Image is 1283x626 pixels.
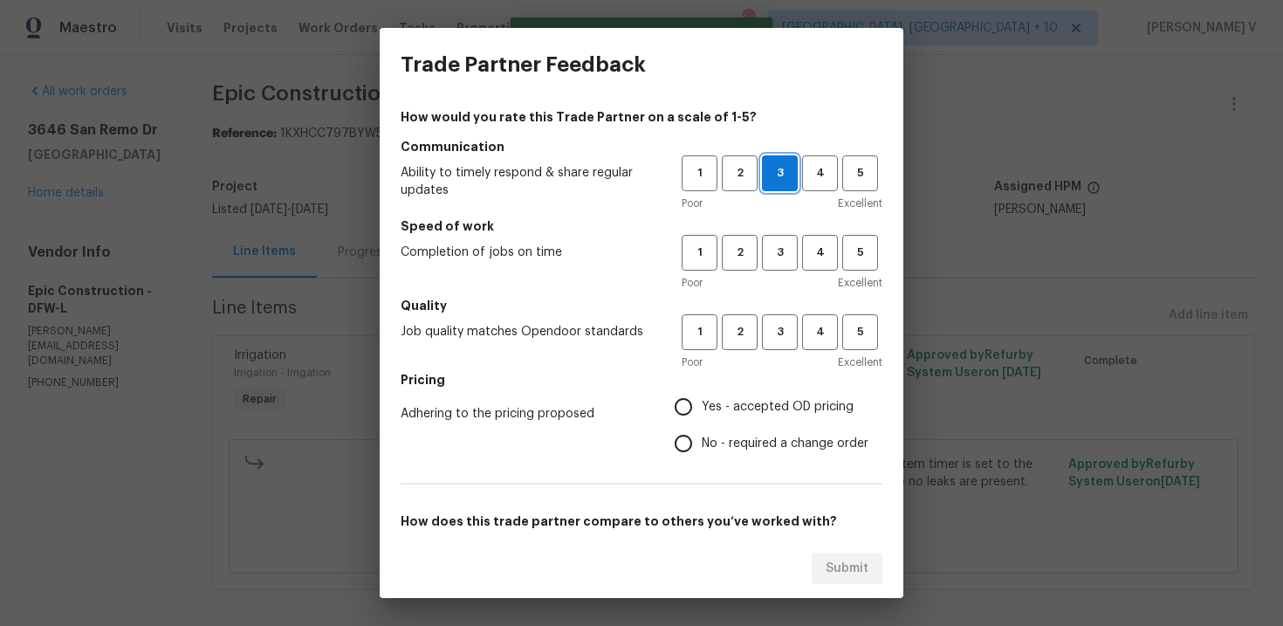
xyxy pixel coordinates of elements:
button: 1 [682,314,717,350]
h5: Pricing [401,371,882,389]
button: 2 [722,155,758,191]
span: 5 [844,243,876,263]
h5: Communication [401,138,882,155]
h4: How would you rate this Trade Partner on a scale of 1-5? [401,108,882,126]
span: Excellent [838,274,882,292]
button: 3 [762,314,798,350]
span: 4 [804,322,836,342]
span: Poor [682,195,703,212]
button: 2 [722,235,758,271]
span: Adhering to the pricing proposed [401,405,647,423]
span: 2 [724,243,756,263]
h5: How does this trade partner compare to others you’ve worked with? [401,512,882,530]
h3: Trade Partner Feedback [401,52,646,77]
span: 1 [683,322,716,342]
button: 5 [842,155,878,191]
span: Job quality matches Opendoor standards [401,323,654,341]
button: 2 [722,314,758,350]
button: 3 [762,155,798,191]
span: 5 [844,163,876,183]
span: 4 [804,163,836,183]
button: 4 [802,235,838,271]
span: 4 [804,243,836,263]
button: 4 [802,155,838,191]
span: Completion of jobs on time [401,244,654,261]
button: 5 [842,235,878,271]
span: 2 [724,163,756,183]
span: Ability to timely respond & share regular updates [401,164,654,199]
span: 2 [724,322,756,342]
span: Yes - accepted OD pricing [702,398,854,416]
span: 3 [764,322,796,342]
span: Poor [682,274,703,292]
span: Excellent [838,195,882,212]
button: 4 [802,314,838,350]
button: 3 [762,235,798,271]
h5: Speed of work [401,217,882,235]
span: 1 [683,163,716,183]
button: 5 [842,314,878,350]
div: Pricing [675,389,882,462]
span: 1 [683,243,716,263]
span: 3 [763,163,797,183]
span: Excellent [838,354,882,371]
button: 1 [682,235,717,271]
h5: Quality [401,297,882,314]
button: 1 [682,155,717,191]
span: No - required a change order [702,435,868,453]
span: 3 [764,243,796,263]
span: Poor [682,354,703,371]
span: 5 [844,322,876,342]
